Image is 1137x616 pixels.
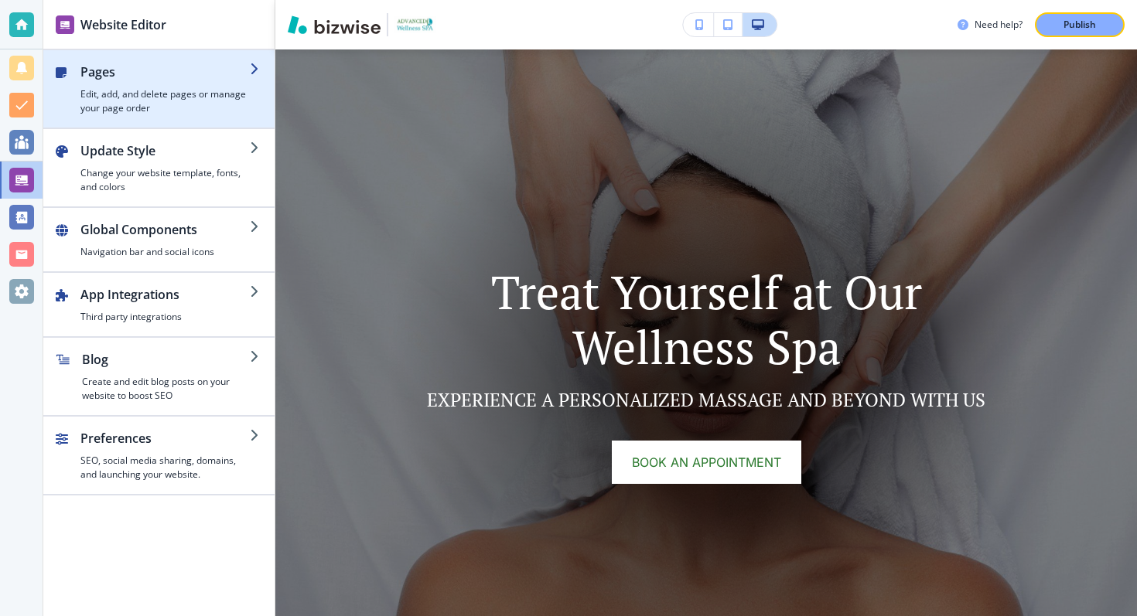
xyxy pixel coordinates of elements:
[1064,18,1096,32] p: Publish
[80,310,250,324] h4: Third party integrations
[422,388,990,411] p: EXPERIENCE A PERSONALIZED MASSAGE AND BEYOND WITH US
[612,441,801,484] button: Book an appointment
[80,245,250,259] h4: Navigation bar and social icons
[80,429,250,448] h2: Preferences
[80,141,250,160] h2: Update Style
[394,16,436,32] img: Your Logo
[975,18,1023,32] h3: Need help?
[80,15,166,34] h2: Website Editor
[80,87,250,115] h4: Edit, add, and delete pages or manage your page order
[43,417,275,494] button: PreferencesSEO, social media sharing, domains, and launching your website.
[80,63,250,81] h2: Pages
[80,220,250,239] h2: Global Components
[632,453,781,471] span: Book an appointment
[1035,12,1125,37] button: Publish
[80,285,250,304] h2: App Integrations
[82,350,250,369] h2: Blog
[288,15,381,34] img: Bizwise Logo
[43,338,275,415] button: BlogCreate and edit blog posts on your website to boost SEO
[80,166,250,194] h4: Change your website template, fonts, and colors
[43,129,275,206] button: Update StyleChange your website template, fonts, and colors
[80,454,250,482] h4: SEO, social media sharing, domains, and launching your website.
[43,208,275,271] button: Global ComponentsNavigation bar and social icons
[56,15,74,34] img: editor icon
[422,264,990,374] p: Treat Yourself at Our Wellness Spa
[82,375,250,403] h4: Create and edit blog posts on your website to boost SEO
[43,50,275,128] button: PagesEdit, add, and delete pages or manage your page order
[43,273,275,336] button: App IntegrationsThird party integrations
